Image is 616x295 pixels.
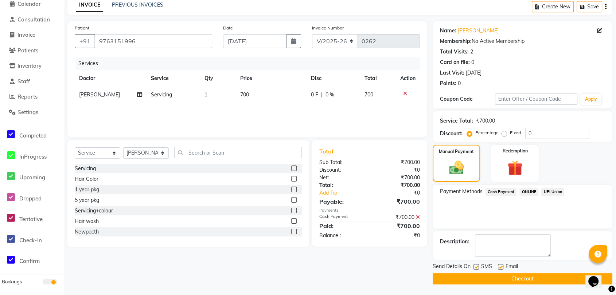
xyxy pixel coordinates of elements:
[311,91,318,99] span: 0 F
[440,48,469,56] div: Total Visits:
[370,166,425,174] div: ₹0
[240,91,249,98] span: 700
[458,27,499,35] a: [PERSON_NAME]
[440,69,464,77] div: Last Visit:
[470,48,473,56] div: 2
[433,273,612,284] button: Checkout
[19,237,42,244] span: Check-In
[75,196,99,204] div: 5 year pkg
[2,93,62,101] a: Reports
[19,132,47,139] span: Completed
[314,222,370,230] div: Paid:
[314,214,370,221] div: Cash Payment
[396,70,420,87] th: Action
[312,25,344,31] label: Invoice Number
[75,218,99,225] div: Hair wash
[445,159,468,176] img: _cash.svg
[370,222,425,230] div: ₹700.00
[75,34,95,48] button: +91
[580,94,601,105] button: Apply
[370,159,425,166] div: ₹700.00
[94,34,212,48] input: Search by Name/Mobile/Email/Code
[314,197,370,206] div: Payable:
[370,214,425,221] div: ₹700.00
[17,109,38,116] span: Settings
[321,91,323,99] span: |
[17,0,41,7] span: Calendar
[200,70,236,87] th: Qty
[433,263,471,272] span: Send Details On
[440,59,470,66] div: Card on file:
[2,62,62,70] a: Inventory
[319,207,420,214] div: Payments
[502,148,527,154] label: Redemption
[481,263,492,272] span: SMS
[17,93,38,100] span: Reports
[17,31,35,38] span: Invoice
[75,228,99,236] div: Newpacth
[370,197,425,206] div: ₹700.00
[370,182,425,189] div: ₹700.00
[75,57,425,70] div: Services
[19,174,45,181] span: Upcoming
[503,159,527,178] img: _gift.svg
[370,232,425,239] div: ₹0
[440,37,605,45] div: No Active Membership
[466,69,482,77] div: [DATE]
[379,189,425,197] div: ₹0
[75,70,147,87] th: Doctor
[360,70,395,87] th: Total
[364,91,373,98] span: 700
[314,174,370,182] div: Net:
[325,91,334,99] span: 0 %
[440,188,483,195] span: Payment Methods
[112,1,163,8] a: PREVIOUS INVOICES
[475,129,499,136] label: Percentage
[440,37,472,45] div: Membership:
[541,188,564,196] span: UPI Union
[495,93,578,105] input: Enter Offer / Coupon Code
[19,216,43,223] span: Tentative
[440,117,473,125] div: Service Total:
[314,159,370,166] div: Sub Total:
[2,47,62,55] a: Patients
[458,80,461,87] div: 0
[75,25,89,31] label: Patient
[314,182,370,189] div: Total:
[510,129,521,136] label: Fixed
[236,70,307,87] th: Price
[17,47,38,54] span: Patients
[440,80,456,87] div: Points:
[75,165,96,172] div: Servicing
[17,16,50,23] span: Consultation
[314,189,379,197] a: Add Tip
[19,195,42,202] span: Dropped
[370,174,425,182] div: ₹700.00
[2,16,62,24] a: Consultation
[17,62,42,69] span: Inventory
[75,175,98,183] div: Hair Color
[476,117,495,125] div: ₹700.00
[2,31,62,39] a: Invoice
[79,91,120,98] span: [PERSON_NAME]
[440,130,463,137] div: Discount:
[75,186,99,194] div: 1 year pkg
[307,70,360,87] th: Disc
[532,1,574,12] button: Create New
[440,27,456,35] div: Name:
[440,238,469,246] div: Description:
[2,108,62,117] a: Settings
[19,258,40,264] span: Confirm
[486,188,517,196] span: Cash Payment
[151,91,172,98] span: Servicing
[585,266,609,288] iframe: chat widget
[577,1,602,12] button: Save
[471,59,474,66] div: 0
[314,166,370,174] div: Discount:
[319,148,336,155] span: Total
[147,70,200,87] th: Service
[19,153,47,160] span: InProgress
[17,78,30,85] span: Staff
[314,232,370,239] div: Balance :
[506,263,518,272] span: Email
